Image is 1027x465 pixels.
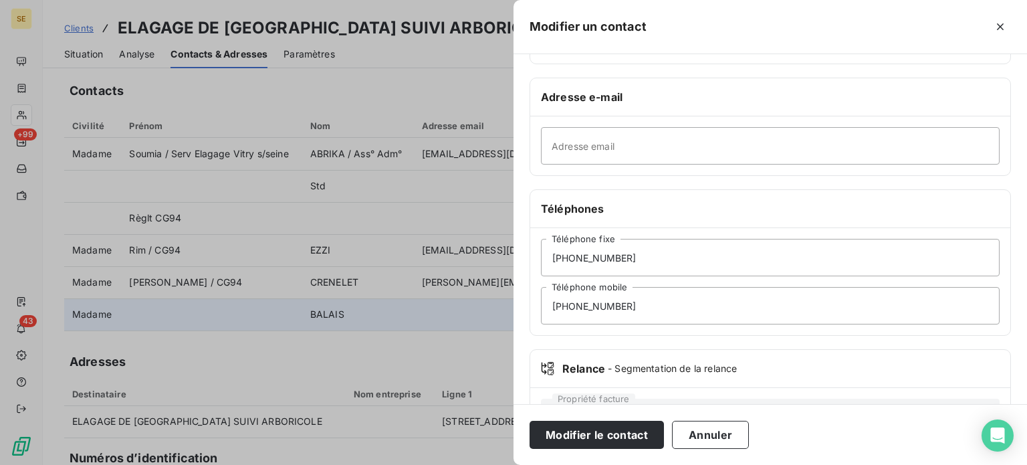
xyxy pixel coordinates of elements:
[541,127,1000,165] input: placeholder
[541,287,1000,324] input: placeholder
[541,201,1000,217] h6: Téléphones
[530,421,664,449] button: Modifier le contact
[608,362,737,375] span: - Segmentation de la relance
[672,421,749,449] button: Annuler
[530,17,647,36] h5: Modifier un contact
[982,420,1014,452] div: Open Intercom Messenger
[541,361,1000,377] div: Relance
[541,239,1000,276] input: placeholder
[541,89,1000,105] h6: Adresse e-mail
